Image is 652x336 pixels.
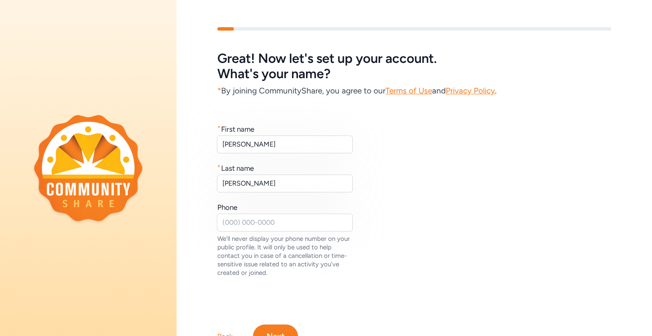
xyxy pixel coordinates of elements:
div: First name [221,124,254,134]
div: By joining CommunityShare, you agree to our and . [217,85,611,97]
div: What's your name? [217,66,611,82]
img: logo [34,115,143,221]
div: Phone [217,202,237,212]
input: (000) 000-0000 [217,214,353,232]
a: Terms of Use [385,86,432,96]
div: We'll never display your phone number on your public profile. It will only be used to help contac... [217,234,353,277]
a: Privacy Policy [446,86,495,96]
div: Last name [221,163,254,173]
div: Great! Now let's set up your account. [217,51,611,66]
